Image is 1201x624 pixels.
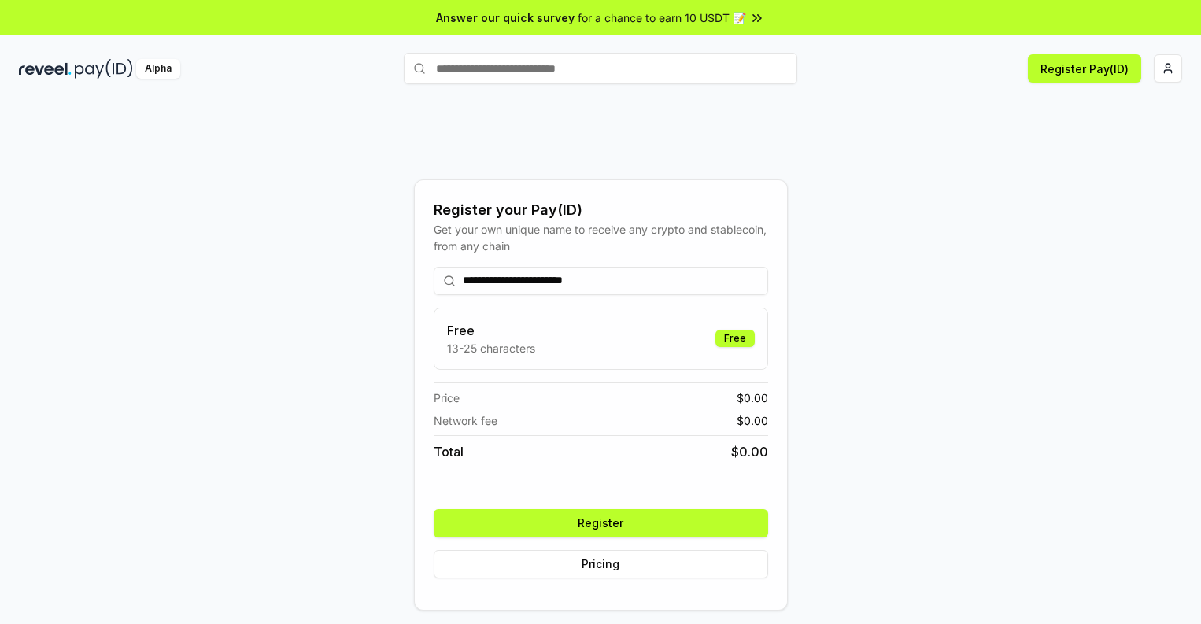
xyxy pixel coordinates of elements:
[434,221,768,254] div: Get your own unique name to receive any crypto and stablecoin, from any chain
[136,59,180,79] div: Alpha
[1028,54,1141,83] button: Register Pay(ID)
[434,390,460,406] span: Price
[737,412,768,429] span: $ 0.00
[447,321,535,340] h3: Free
[434,550,768,578] button: Pricing
[447,340,535,356] p: 13-25 characters
[434,199,768,221] div: Register your Pay(ID)
[75,59,133,79] img: pay_id
[737,390,768,406] span: $ 0.00
[715,330,755,347] div: Free
[434,509,768,537] button: Register
[434,442,464,461] span: Total
[19,59,72,79] img: reveel_dark
[731,442,768,461] span: $ 0.00
[578,9,746,26] span: for a chance to earn 10 USDT 📝
[434,412,497,429] span: Network fee
[436,9,575,26] span: Answer our quick survey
